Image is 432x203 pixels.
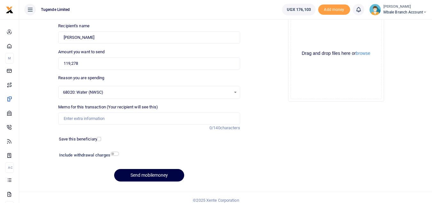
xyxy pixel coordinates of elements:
span: Mbale Branch Account [383,9,427,15]
input: UGX [58,57,240,70]
span: Tugende Limited [38,7,73,13]
li: Wallet ballance [279,4,318,15]
label: Memo for this transaction (Your recipient will see this) [58,104,158,110]
button: browse [356,51,370,55]
label: Save this beneficiary [59,136,97,142]
a: profile-user [PERSON_NAME] Mbale Branch Account [369,4,427,15]
input: Loading name... [58,31,240,44]
h6: Include withdrawal charges [59,153,116,158]
div: Drag and drop files here or [291,50,381,56]
span: Add money [318,4,350,15]
span: UGX 176,103 [287,6,311,13]
span: 0/140 [209,125,220,130]
label: Reason you are spending [58,75,104,81]
li: M [5,53,14,63]
li: Toup your wallet [318,4,350,15]
span: 68020: Water (NWSC) [63,89,231,96]
span: characters [220,125,240,130]
a: UGX 176,103 [282,4,316,15]
img: profile-user [369,4,381,15]
li: Ac [5,162,14,173]
small: [PERSON_NAME] [383,4,427,10]
img: logo-small [6,6,13,14]
input: Enter extra information [58,113,240,125]
div: File Uploader [288,5,384,102]
a: Add money [318,7,350,12]
button: Send mobilemoney [114,169,184,182]
a: logo-small logo-large logo-large [6,7,13,12]
label: Recipient's name [58,23,90,29]
label: Amount you want to send [58,49,105,55]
